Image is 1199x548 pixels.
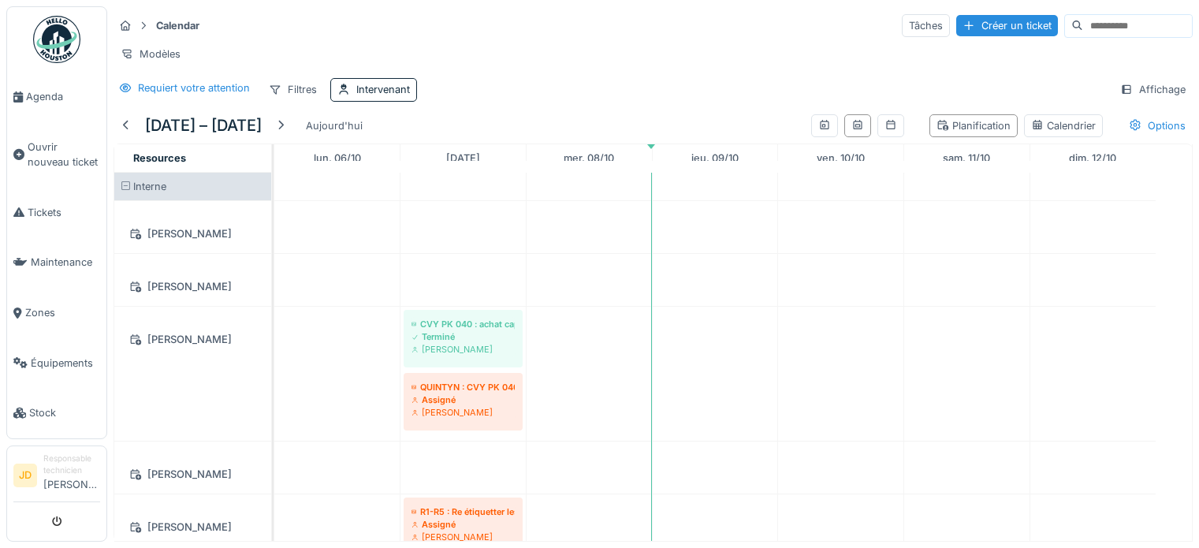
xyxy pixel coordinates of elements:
div: CVY PK 040 : achat capteur capacitif IFM [411,318,515,330]
span: Équipements [31,356,100,371]
a: 11 octobre 2025 [939,147,994,169]
span: Tickets [28,205,100,220]
a: 12 octobre 2025 [1065,147,1120,169]
a: Maintenance [7,237,106,288]
a: 7 octobre 2025 [442,147,484,169]
div: [PERSON_NAME] [124,517,262,537]
a: Tickets [7,188,106,238]
a: Ouvrir nouveau ticket [7,122,106,188]
a: JD Responsable technicien[PERSON_NAME] [13,453,100,502]
div: [PERSON_NAME] [124,464,262,484]
div: Assigné [411,393,515,406]
div: Planification [936,118,1011,133]
div: Intervenant [356,82,410,97]
a: Stock [7,388,106,438]
div: [PERSON_NAME] [411,343,515,356]
a: Agenda [7,72,106,122]
li: [PERSON_NAME] [43,453,100,498]
div: R1-R5 : Re étiquetter les panneaux instruction échantillonneur [411,505,515,518]
div: Filtres [262,78,324,101]
div: [PERSON_NAME] [411,406,515,419]
li: JD [13,464,37,487]
div: Aujourd'hui [300,115,369,136]
div: Options [1122,114,1193,137]
div: [PERSON_NAME] [411,531,515,543]
span: Interne [133,181,166,192]
h5: [DATE] – [DATE] [145,116,262,135]
a: Équipements [7,338,106,389]
a: 9 octobre 2025 [687,147,743,169]
span: Zones [25,305,100,320]
span: Stock [29,405,100,420]
div: [PERSON_NAME] [124,330,262,349]
span: Ouvrir nouveau ticket [28,140,100,170]
div: Calendrier [1031,118,1096,133]
div: [PERSON_NAME] [124,224,262,244]
div: Tâches [902,14,950,37]
a: 10 octobre 2025 [813,147,869,169]
div: Requiert votre attention [138,80,250,95]
img: Badge_color-CXgf-gQk.svg [33,16,80,63]
span: Agenda [26,89,100,104]
div: Assigné [411,518,515,531]
div: Modèles [114,43,188,65]
div: Créer un ticket [956,15,1058,36]
div: Responsable technicien [43,453,100,477]
div: QUINTYN : CVY PK 040 : placer détecteur NEW bourrage [411,381,515,393]
a: 8 octobre 2025 [560,147,618,169]
div: Affichage [1113,78,1193,101]
a: Zones [7,288,106,338]
div: [PERSON_NAME] [124,277,262,296]
a: 6 octobre 2025 [310,147,365,169]
span: Maintenance [31,255,100,270]
strong: Calendar [150,18,206,33]
div: Terminé [411,330,515,343]
span: Resources [133,152,186,164]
